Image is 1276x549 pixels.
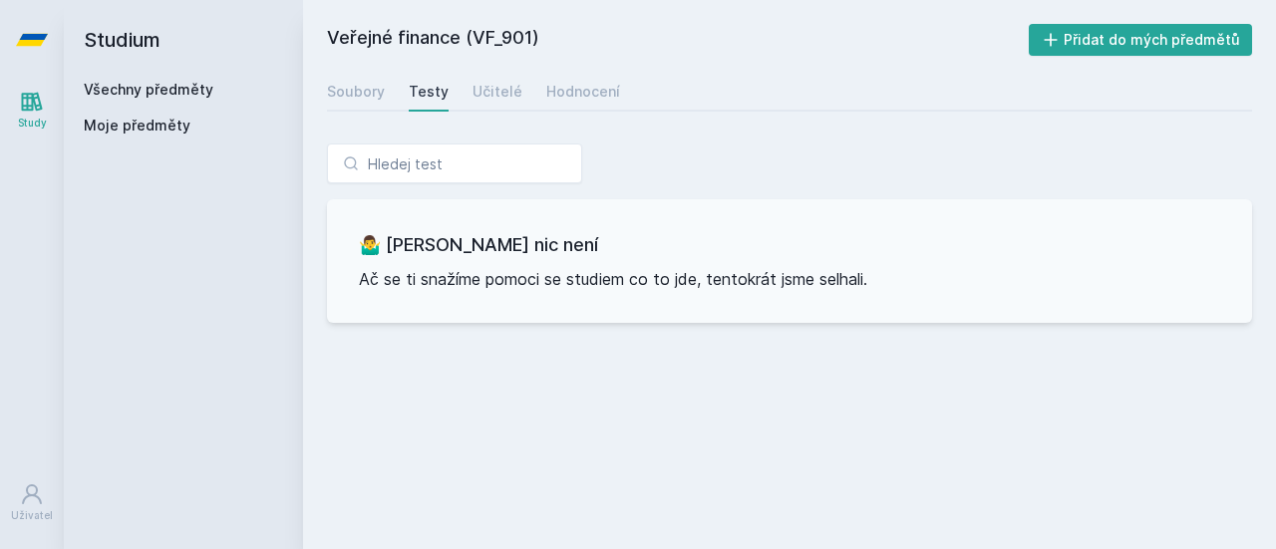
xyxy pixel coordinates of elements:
h2: Veřejné finance (VF_901) [327,24,1029,56]
a: Soubory [327,72,385,112]
a: Testy [409,72,449,112]
button: Přidat do mých předmětů [1029,24,1253,56]
a: Všechny předměty [84,81,213,98]
div: Study [18,116,47,131]
div: Hodnocení [546,82,620,102]
span: Moje předměty [84,116,190,136]
h3: 🤷‍♂️ [PERSON_NAME] nic není [359,231,1220,259]
p: Ač se ti snažíme pomoci se studiem co to jde, tentokrát jsme selhali. [359,267,1220,291]
a: Uživatel [4,472,60,533]
a: Study [4,80,60,140]
div: Uživatel [11,508,53,523]
div: Soubory [327,82,385,102]
div: Učitelé [473,82,522,102]
input: Hledej test [327,143,582,183]
a: Hodnocení [546,72,620,112]
div: Testy [409,82,449,102]
a: Učitelé [473,72,522,112]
